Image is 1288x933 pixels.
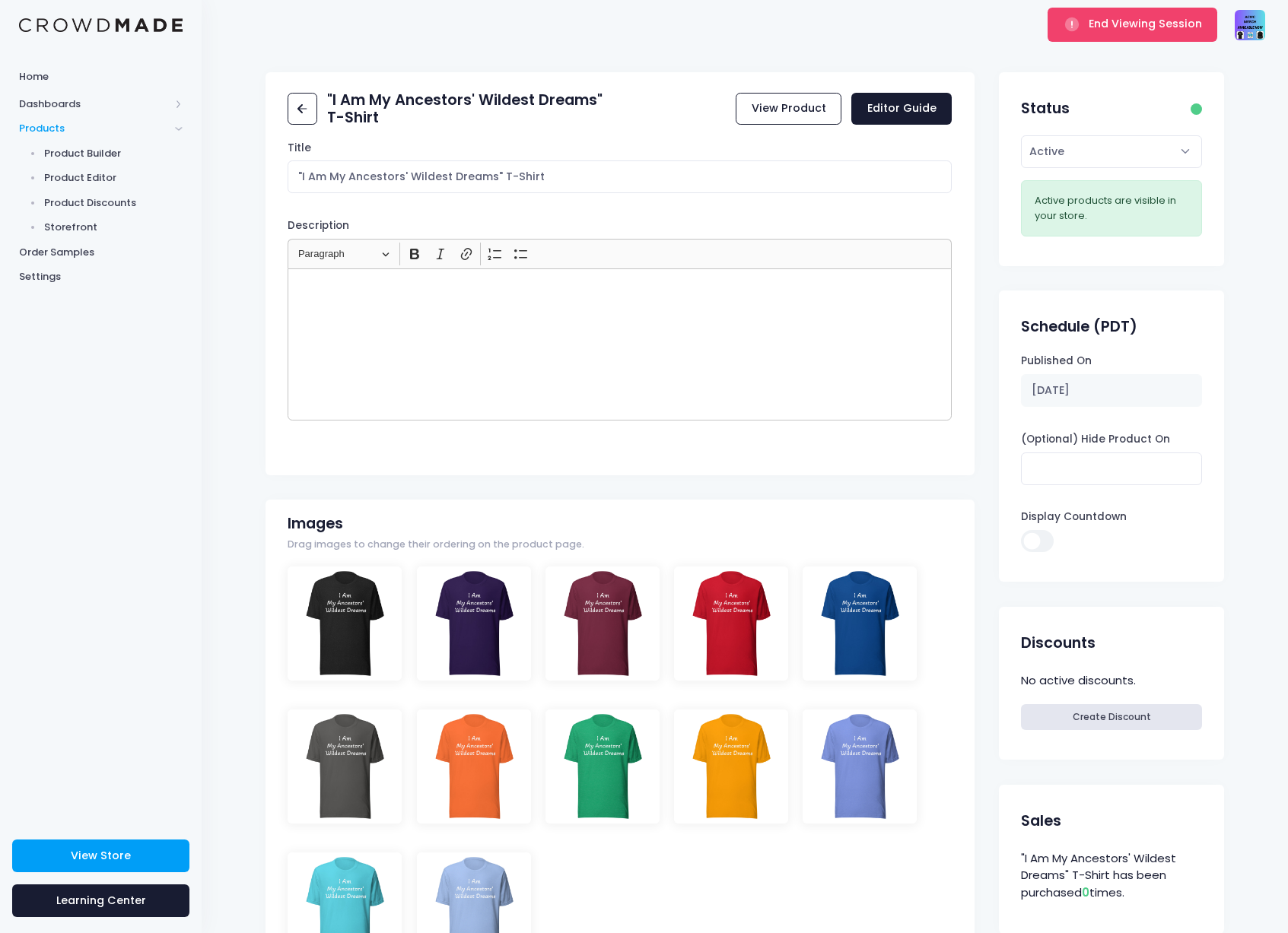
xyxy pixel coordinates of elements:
[71,848,131,863] span: View Store
[12,884,189,917] a: Learning Center
[1021,670,1201,692] div: No active discounts.
[12,839,189,872] a: View Store
[1021,509,1127,525] label: Display Countdown
[19,69,183,84] span: Home
[19,18,183,33] img: Logo
[19,245,183,260] span: Order Samples
[1048,8,1217,41] button: End Viewing Session
[291,243,396,266] button: Paragraph
[1021,704,1201,730] a: Create Discount
[288,538,584,552] span: Drag images to change their ordering on the product page.
[1235,10,1265,40] img: User
[288,268,952,420] div: Rich Text Editor, main
[298,245,377,263] span: Paragraph
[288,239,952,268] div: Editor toolbar
[851,93,952,125] a: Editor Guide
[44,170,183,186] span: Product Editor
[19,121,170,136] span: Products
[19,269,183,284] span: Settings
[327,91,620,127] h2: "I Am My Ancestors' Wildest Dreams" T-Shirt
[288,141,311,156] label: Title
[1035,193,1189,223] div: Active products are visible in your store.
[1021,634,1096,652] h2: Discounts
[19,97,170,112] span: Dashboards
[44,195,183,211] span: Product Discounts
[288,515,343,532] h2: Images
[56,893,146,908] span: Learning Center
[1021,812,1061,830] h2: Sales
[1021,318,1137,335] h2: Schedule (PDT)
[736,93,841,125] a: View Product
[288,218,349,233] label: Description
[1021,848,1201,904] div: "I Am My Ancestors' Wildest Dreams" T-Shirt has been purchased times.
[1021,100,1070,117] h2: Status
[44,220,183,235] span: Storefront
[1021,354,1092,369] label: Published On
[1021,432,1170,447] label: (Optional) Hide Product On
[1082,884,1089,900] span: 0
[1089,16,1202,31] span: End Viewing Session
[44,146,183,161] span: Product Builder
